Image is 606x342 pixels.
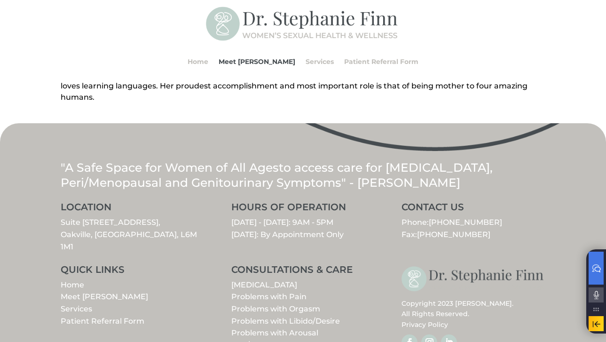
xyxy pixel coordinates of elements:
[306,44,334,80] a: Services
[231,280,297,289] a: [MEDICAL_DATA]
[61,202,205,216] h3: LOCATION
[429,218,502,227] a: [PHONE_NUMBER]
[401,216,545,240] p: Phone: Fax:
[401,202,545,216] h3: CONTACT US
[401,298,545,330] p: Copyright 2023 [PERSON_NAME]. All Rights Reserved.
[219,44,295,80] a: Meet [PERSON_NAME]
[231,202,375,216] h3: HOURS OF OPERATION
[61,304,92,313] a: Services
[61,292,148,301] a: Meet [PERSON_NAME]
[344,44,418,80] a: Patient Referral Form
[231,265,375,279] h3: CONSULTATIONS & CARE
[417,230,490,239] span: [PHONE_NUMBER]
[231,317,340,326] a: Problems with Libido/Desire
[401,320,448,329] a: Privacy Policy
[188,44,208,80] a: Home
[61,265,205,279] h3: QUICK LINKS
[231,304,320,313] a: Problems with Orgasm
[61,317,144,326] a: Patient Referral Form
[401,265,545,294] img: stephanie-finn-logo-dark
[231,292,307,301] a: Problems with Pain
[231,216,375,240] p: [DATE] - [DATE]: 9AM - 5PM [DATE]: By Appointment Only
[61,218,197,251] a: Suite [STREET_ADDRESS],Oakville, [GEOGRAPHIC_DATA], L6M 1M1
[61,160,545,191] p: "A Safe Space for Women of All Ages
[61,280,84,289] a: Home
[231,328,318,337] a: Problems with Arousal
[61,69,545,103] p: [PERSON_NAME] is passionate about investing in ageing well and loves doing functional fitness in ...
